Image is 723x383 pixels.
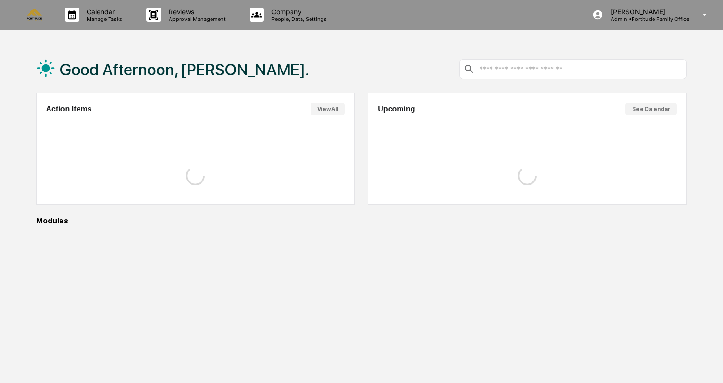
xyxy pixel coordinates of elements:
[603,16,689,22] p: Admin • Fortitude Family Office
[60,60,309,79] h1: Good Afternoon, [PERSON_NAME].
[79,16,127,22] p: Manage Tasks
[311,103,345,115] button: View All
[378,105,415,113] h2: Upcoming
[36,216,687,225] div: Modules
[161,8,231,16] p: Reviews
[264,16,331,22] p: People, Data, Settings
[23,9,46,20] img: logo
[625,103,677,115] button: See Calendar
[264,8,331,16] p: Company
[79,8,127,16] p: Calendar
[161,16,231,22] p: Approval Management
[46,105,92,113] h2: Action Items
[603,8,689,16] p: [PERSON_NAME]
